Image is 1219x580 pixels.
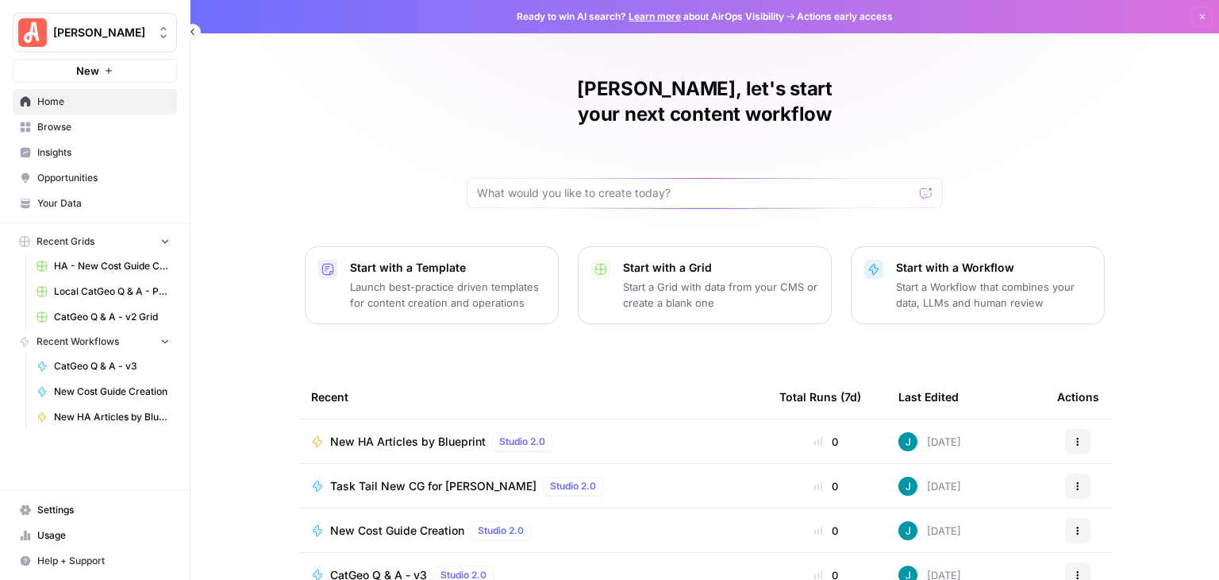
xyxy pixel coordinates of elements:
span: Help + Support [37,554,170,568]
img: gsxx783f1ftko5iaboo3rry1rxa5 [898,521,917,540]
span: CatGeo Q & A - v3 [54,359,170,373]
div: [DATE] [898,432,961,451]
a: Task Tail New CG for [PERSON_NAME]Studio 2.0 [311,477,754,496]
a: Your Data [13,191,177,216]
button: Recent Grids [13,230,177,253]
button: Start with a WorkflowStart a Workflow that combines your data, LLMs and human review [851,246,1105,324]
div: 0 [779,478,873,494]
span: Ready to win AI search? about AirOps Visibility [517,10,784,24]
img: gsxx783f1ftko5iaboo3rry1rxa5 [898,477,917,496]
button: Start with a TemplateLaunch best-practice driven templates for content creation and operations [305,246,559,324]
span: Recent Workflows [37,334,119,349]
span: Insights [37,145,170,160]
p: Start a Grid with data from your CMS or create a blank one [623,279,818,311]
a: Learn more [629,10,681,22]
a: New HA Articles by BlueprintStudio 2.0 [311,432,754,451]
div: 0 [779,434,873,450]
span: Studio 2.0 [499,435,545,449]
button: New [13,59,177,83]
a: Opportunities [13,165,177,191]
span: New HA Articles by Blueprint [54,410,170,424]
a: Usage [13,523,177,548]
span: Studio 2.0 [478,524,524,538]
span: [PERSON_NAME] [53,25,149,41]
div: [DATE] [898,477,961,496]
span: New Cost Guide Creation [330,523,464,539]
a: New Cost Guide Creation [29,379,177,404]
a: New Cost Guide CreationStudio 2.0 [311,521,754,540]
span: Browse [37,120,170,134]
div: Actions [1057,375,1099,419]
div: [DATE] [898,521,961,540]
a: New HA Articles by Blueprint [29,404,177,430]
div: Last Edited [898,375,959,419]
p: Start with a Workflow [896,260,1091,276]
div: Recent [311,375,754,419]
span: Recent Grids [37,234,94,249]
img: gsxx783f1ftko5iaboo3rry1rxa5 [898,432,917,451]
button: Workspace: Angi [13,13,177,52]
span: Your Data [37,196,170,211]
a: Home [13,89,177,114]
div: 0 [779,523,873,539]
span: Usage [37,528,170,543]
button: Help + Support [13,548,177,574]
span: Actions early access [797,10,893,24]
span: Opportunities [37,171,170,185]
div: Total Runs (7d) [779,375,861,419]
p: Launch best-practice driven templates for content creation and operations [350,279,545,311]
span: Home [37,95,170,109]
span: Studio 2.0 [550,479,596,493]
input: What would you like to create today? [477,185,913,201]
p: Start with a Grid [623,260,818,276]
span: Task Tail New CG for [PERSON_NAME] [330,478,536,494]
span: CatGeo Q & A - v2 Grid [54,310,170,324]
img: Angi Logo [18,18,47,47]
p: Start a Workflow that combines your data, LLMs and human review [896,279,1091,311]
button: Recent Workflows [13,330,177,354]
span: Local CatGeo Q & A - Pass/Fail v2 Grid [54,284,170,299]
span: Settings [37,503,170,517]
h1: [PERSON_NAME], let's start your next content workflow [467,76,943,127]
p: Start with a Template [350,260,545,276]
a: CatGeo Q & A - v3 [29,354,177,379]
a: Local CatGeo Q & A - Pass/Fail v2 Grid [29,279,177,304]
span: HA - New Cost Guide Creation Grid [54,259,170,273]
span: New [76,63,99,79]
a: Browse [13,114,177,140]
a: HA - New Cost Guide Creation Grid [29,253,177,279]
button: Start with a GridStart a Grid with data from your CMS or create a blank one [578,246,832,324]
a: Insights [13,140,177,165]
span: New HA Articles by Blueprint [330,434,486,450]
span: New Cost Guide Creation [54,385,170,399]
a: Settings [13,497,177,523]
a: CatGeo Q & A - v2 Grid [29,304,177,330]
